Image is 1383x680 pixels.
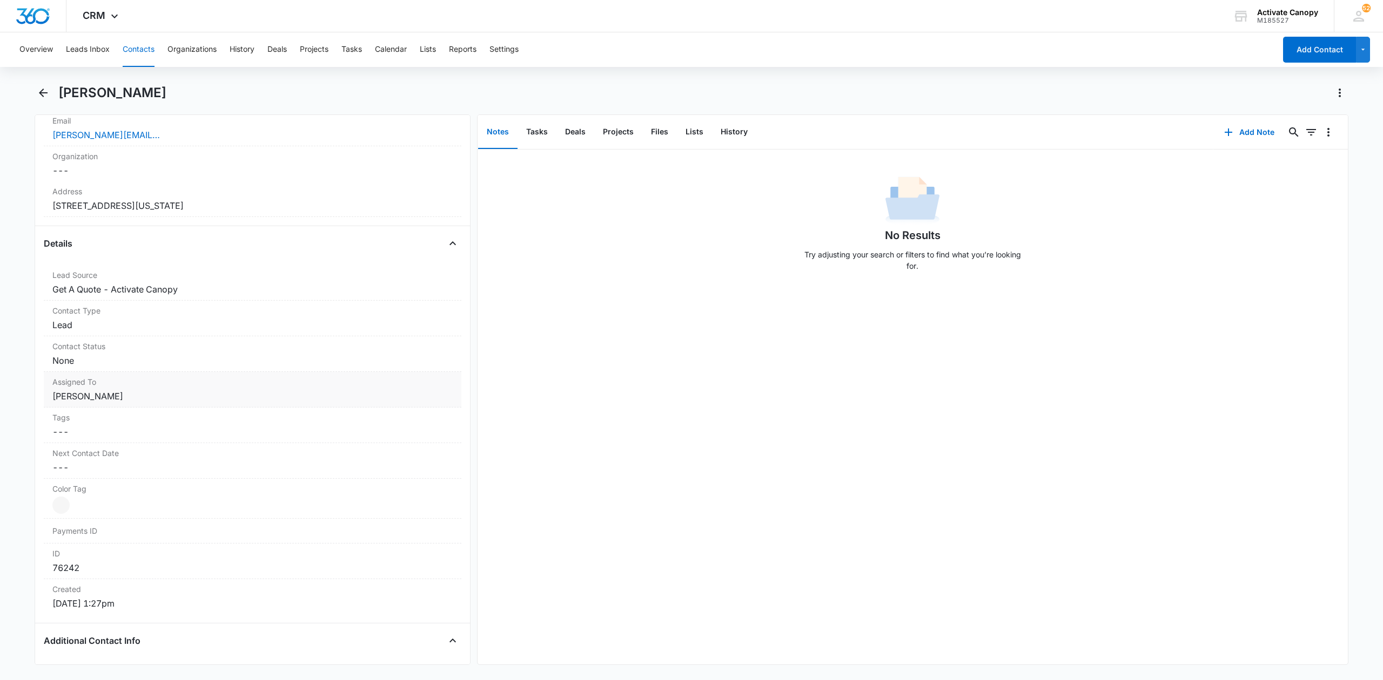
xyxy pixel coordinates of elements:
[1362,4,1371,12] span: 52
[44,579,461,614] div: Created[DATE] 1:27pm
[677,115,712,149] button: Lists
[52,483,453,494] label: Color Tag
[52,186,453,197] label: Address
[556,115,594,149] button: Deals
[66,32,110,67] button: Leads Inbox
[52,151,453,162] label: Organization
[52,283,453,296] dd: Get A Quote - Activate Canopy
[44,443,461,479] div: Next Contact Date---
[44,336,461,372] div: Contact StatusNone
[444,632,461,649] button: Close
[52,461,453,474] dd: ---
[518,115,556,149] button: Tasks
[52,561,453,574] dd: 76242
[1362,4,1371,12] div: notifications count
[52,199,453,212] dd: [STREET_ADDRESS][US_STATE]
[44,407,461,443] div: Tags---
[52,305,453,316] label: Contact Type
[52,341,453,352] label: Contact Status
[642,115,677,149] button: Files
[44,301,461,336] div: Contact TypeLead
[300,32,328,67] button: Projects
[489,32,519,67] button: Settings
[52,115,453,126] label: Email
[267,32,287,67] button: Deals
[44,479,461,519] div: Color Tag
[1257,17,1318,24] div: account id
[19,32,53,67] button: Overview
[44,634,140,647] h4: Additional Contact Info
[52,447,453,459] label: Next Contact Date
[44,111,461,146] div: Email[PERSON_NAME][EMAIL_ADDRESS][DOMAIN_NAME]
[594,115,642,149] button: Projects
[44,519,461,543] div: Payments ID
[444,235,461,252] button: Close
[52,164,453,177] dd: ---
[52,425,453,438] dd: ---
[1283,37,1356,63] button: Add Contact
[712,115,756,149] button: History
[58,85,166,101] h1: [PERSON_NAME]
[123,32,155,67] button: Contacts
[52,318,453,331] dd: Lead
[52,525,152,536] dt: Payments ID
[52,354,453,367] dd: None
[1320,124,1337,141] button: Overflow Menu
[230,32,254,67] button: History
[44,372,461,407] div: Assigned To[PERSON_NAME]
[52,583,453,595] dt: Created
[167,32,217,67] button: Organizations
[375,32,407,67] button: Calendar
[1257,8,1318,17] div: account name
[52,412,453,423] label: Tags
[885,173,939,227] img: No Data
[341,32,362,67] button: Tasks
[1285,124,1303,141] button: Search...
[52,390,453,403] dd: [PERSON_NAME]
[44,181,461,217] div: Address[STREET_ADDRESS][US_STATE]
[1213,119,1285,145] button: Add Note
[420,32,436,67] button: Lists
[799,249,1026,271] p: Try adjusting your search or filters to find what you’re looking for.
[83,10,105,21] span: CRM
[1303,124,1320,141] button: Filters
[478,115,518,149] button: Notes
[52,597,453,610] dd: [DATE] 1:27pm
[52,128,160,141] a: [PERSON_NAME][EMAIL_ADDRESS][DOMAIN_NAME]
[449,32,476,67] button: Reports
[52,548,453,559] dt: ID
[44,146,461,181] div: Organization---
[44,543,461,579] div: ID76242
[52,376,453,387] label: Assigned To
[44,265,461,301] div: Lead SourceGet A Quote - Activate Canopy
[52,269,453,281] label: Lead Source
[35,84,52,101] button: Back
[885,227,941,243] h1: No Results
[1331,84,1348,101] button: Actions
[44,237,72,250] h4: Details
